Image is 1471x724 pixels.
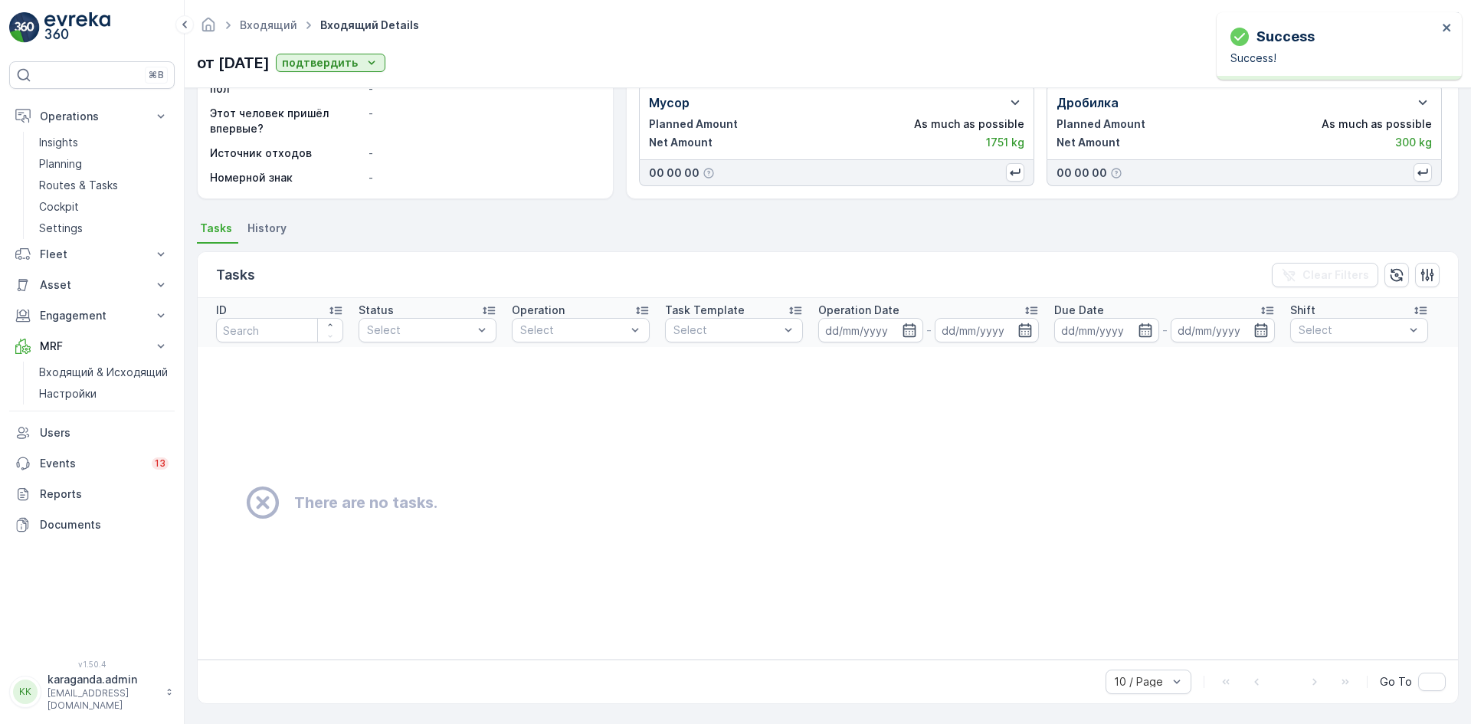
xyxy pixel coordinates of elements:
p: Asset [40,277,144,293]
p: As much as possible [914,116,1024,132]
p: Insights [39,135,78,150]
img: logo [9,12,40,43]
input: dd/mm/yyyy [1054,318,1159,342]
p: Дробилка [1057,93,1119,112]
p: Select [673,323,779,338]
p: Select [520,323,626,338]
p: Operation [512,303,565,318]
input: dd/mm/yyyy [818,318,923,342]
button: KKkaraganda.admin[EMAIL_ADDRESS][DOMAIN_NAME] [9,672,175,712]
p: Tasks [216,264,255,286]
p: Planned Amount [649,116,738,132]
p: Events [40,456,143,471]
p: Clear Filters [1302,267,1369,283]
p: 13 [155,457,165,470]
p: Источник отходов [210,146,362,161]
span: v 1.50.4 [9,660,175,669]
div: Help Tooltip Icon [703,167,715,179]
p: Select [1299,323,1404,338]
p: - [926,321,932,339]
button: Fleet [9,239,175,270]
p: Cockpit [39,199,79,215]
p: Due Date [1054,303,1104,318]
span: Входящий Details [317,18,422,33]
button: подтвердить [276,54,385,72]
button: Clear Filters [1272,263,1378,287]
p: Номерной знак [210,170,362,185]
p: пол [210,81,362,97]
p: As much as possible [1322,116,1432,132]
p: Status [359,303,394,318]
button: Engagement [9,300,175,331]
a: Planning [33,153,175,175]
a: Homepage [200,22,217,35]
p: MRF [40,339,144,354]
p: Shift [1290,303,1315,318]
p: от [DATE] [197,51,270,74]
p: 300 kg [1395,135,1432,150]
p: 1751 kg [986,135,1024,150]
p: ID [216,303,227,318]
p: Engagement [40,308,144,323]
input: dd/mm/yyyy [1171,318,1276,342]
p: Operation Date [818,303,899,318]
p: Documents [40,517,169,532]
p: Settings [39,221,83,236]
button: MRF [9,331,175,362]
p: Настройки [39,386,97,401]
a: Users [9,418,175,448]
p: Этот человек пришёл впервые? [210,106,362,136]
img: logo_light-DOdMpM7g.png [44,12,110,43]
div: KK [13,680,38,704]
p: Select [367,323,473,338]
p: [EMAIL_ADDRESS][DOMAIN_NAME] [48,687,158,712]
p: Мусор [649,93,690,112]
button: close [1442,21,1453,36]
p: Fleet [40,247,144,262]
a: Events13 [9,448,175,479]
p: Planned Amount [1057,116,1145,132]
button: Asset [9,270,175,300]
a: Documents [9,509,175,540]
a: Cockpit [33,196,175,218]
span: History [247,221,287,236]
a: Reports [9,479,175,509]
p: 00 00 00 [1057,165,1107,181]
p: ⌘B [149,69,164,81]
span: Go To [1380,674,1412,690]
p: Users [40,425,169,441]
p: - [369,146,597,161]
a: Settings [33,218,175,239]
div: Help Tooltip Icon [1110,167,1122,179]
p: Planning [39,156,82,172]
a: Routes & Tasks [33,175,175,196]
a: Insights [33,132,175,153]
p: Success! [1230,51,1437,66]
a: Входящий [240,18,297,31]
p: Routes & Tasks [39,178,118,193]
p: - [1162,321,1168,339]
p: Success [1256,26,1315,48]
p: Net Amount [1057,135,1120,150]
p: Task Template [665,303,745,318]
input: Search [216,318,343,342]
p: - [369,106,597,136]
p: - [369,81,597,97]
p: Reports [40,486,169,502]
p: - [369,170,597,185]
a: Настройки [33,383,175,405]
p: Net Amount [649,135,713,150]
input: dd/mm/yyyy [935,318,1040,342]
a: Входящий & Исходящий [33,362,175,383]
p: Входящий & Исходящий [39,365,168,380]
p: Operations [40,109,144,124]
span: Tasks [200,221,232,236]
button: Operations [9,101,175,132]
p: подтвердить [282,55,358,70]
h2: There are no tasks. [294,491,437,514]
p: karaganda.admin [48,672,158,687]
p: 00 00 00 [649,165,699,181]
